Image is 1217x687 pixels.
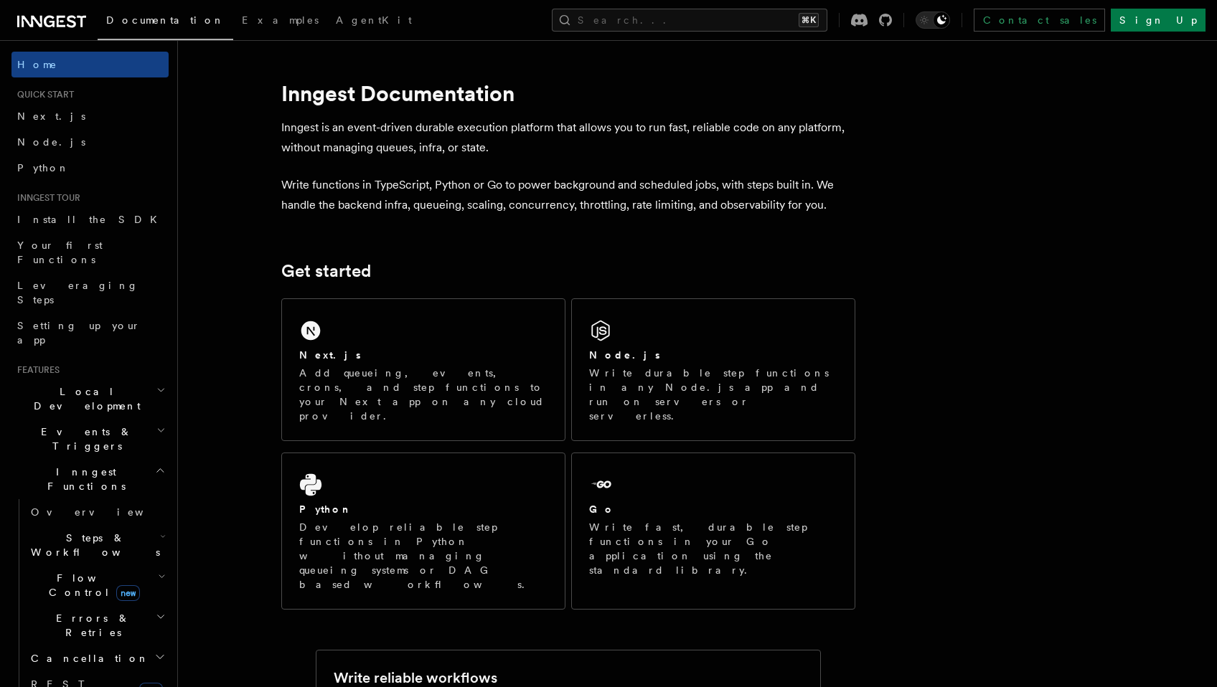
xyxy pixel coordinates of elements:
[327,4,420,39] a: AgentKit
[17,57,57,72] span: Home
[233,4,327,39] a: Examples
[25,525,169,565] button: Steps & Workflows
[11,155,169,181] a: Python
[281,261,371,281] a: Get started
[299,520,548,592] p: Develop reliable step functions in Python without managing queueing systems or DAG based workflows.
[25,565,169,605] button: Flow Controlnew
[916,11,950,29] button: Toggle dark mode
[25,531,160,559] span: Steps & Workflows
[17,110,85,122] span: Next.js
[281,298,565,441] a: Next.jsAdd queueing, events, crons, and step functions to your Next app on any cloud provider.
[11,419,169,459] button: Events & Triggers
[571,298,855,441] a: Node.jsWrite durable step functions in any Node.js app and run on servers or serverless.
[11,459,169,499] button: Inngest Functions
[299,348,361,362] h2: Next.js
[17,214,166,225] span: Install the SDK
[25,611,156,640] span: Errors & Retries
[336,14,412,26] span: AgentKit
[281,175,855,215] p: Write functions in TypeScript, Python or Go to power background and scheduled jobs, with steps bu...
[11,425,156,453] span: Events & Triggers
[25,651,149,665] span: Cancellation
[299,366,548,423] p: Add queueing, events, crons, and step functions to your Next app on any cloud provider.
[11,465,155,493] span: Inngest Functions
[98,4,233,40] a: Documentation
[974,9,1105,32] a: Contact sales
[11,364,60,376] span: Features
[17,280,138,305] span: Leveraging Steps
[799,13,819,27] kbd: ⌘K
[11,379,169,419] button: Local Development
[1111,9,1206,32] a: Sign Up
[11,313,169,353] a: Setting up your app
[11,129,169,155] a: Node.js
[17,162,70,174] span: Python
[11,192,80,204] span: Inngest tour
[552,9,827,32] button: Search...⌘K
[11,103,169,129] a: Next.js
[116,585,140,601] span: new
[281,118,855,158] p: Inngest is an event-driven durable execution platform that allows you to run fast, reliable code ...
[299,502,352,516] h2: Python
[11,273,169,313] a: Leveraging Steps
[17,136,85,148] span: Node.js
[25,605,169,645] button: Errors & Retries
[571,453,855,610] a: GoWrite fast, durable step functions in your Go application using the standard library.
[589,366,837,423] p: Write durable step functions in any Node.js app and run on servers or serverless.
[31,506,179,518] span: Overview
[17,320,141,346] span: Setting up your app
[25,499,169,525] a: Overview
[589,348,660,362] h2: Node.js
[17,240,103,265] span: Your first Functions
[281,80,855,106] h1: Inngest Documentation
[11,89,74,100] span: Quick start
[25,571,158,600] span: Flow Control
[11,232,169,273] a: Your first Functions
[11,207,169,232] a: Install the SDK
[25,645,169,671] button: Cancellation
[106,14,225,26] span: Documentation
[281,453,565,610] a: PythonDevelop reliable step functions in Python without managing queueing systems or DAG based wo...
[242,14,319,26] span: Examples
[589,520,837,577] p: Write fast, durable step functions in your Go application using the standard library.
[589,502,615,516] h2: Go
[11,52,169,77] a: Home
[11,384,156,413] span: Local Development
